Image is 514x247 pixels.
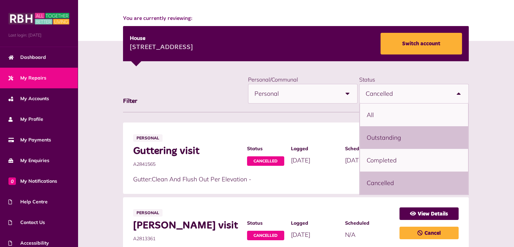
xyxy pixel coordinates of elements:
[133,175,392,184] p: Gutter:Clean And Flush Out Per Elevation -
[130,43,193,53] div: [STREET_ADDRESS]
[381,33,462,54] a: Switch account
[291,220,339,227] span: Logged
[360,104,468,126] li: All
[291,231,310,239] span: [DATE]
[360,126,468,149] li: Outstanding
[8,198,48,205] span: Help Centre
[8,136,51,143] span: My Payments
[130,35,193,43] div: House
[123,15,468,23] span: You are currently reviewing:
[8,116,43,123] span: My Profile
[8,95,49,102] span: My Accounts
[133,235,240,242] span: A2813361
[345,156,364,164] span: [DATE]
[345,231,356,239] span: N/A
[8,219,45,226] span: Contact Us
[247,156,284,166] span: Cancelled
[291,156,310,164] span: [DATE]
[291,145,339,152] span: Logged
[360,149,468,172] li: Completed
[8,177,16,185] span: 0
[247,231,284,240] span: Cancelled
[345,220,393,227] span: Scheduled
[254,84,338,103] span: Personal
[133,209,163,217] span: Personal
[133,220,240,232] span: [PERSON_NAME] visit
[133,145,240,157] span: Guttering visit
[8,54,46,61] span: Dashboard
[123,98,137,104] span: Filter
[8,178,57,185] span: My Notifications
[247,220,284,227] span: Status
[8,74,46,82] span: My Repairs
[133,134,163,142] span: Personal
[360,172,468,194] li: Cancelled
[248,76,298,83] label: Personal/Communal
[359,76,375,83] label: Status
[8,157,49,164] span: My Enquiries
[8,240,49,247] span: Accessibility
[399,207,459,220] a: View Details
[8,32,69,38] span: Last login: [DATE]
[366,84,449,103] span: Cancelled
[399,227,459,239] a: Cancel
[8,12,69,25] img: MyRBH
[247,145,284,152] span: Status
[133,161,240,168] span: A2841565
[345,145,393,152] span: Scheduled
